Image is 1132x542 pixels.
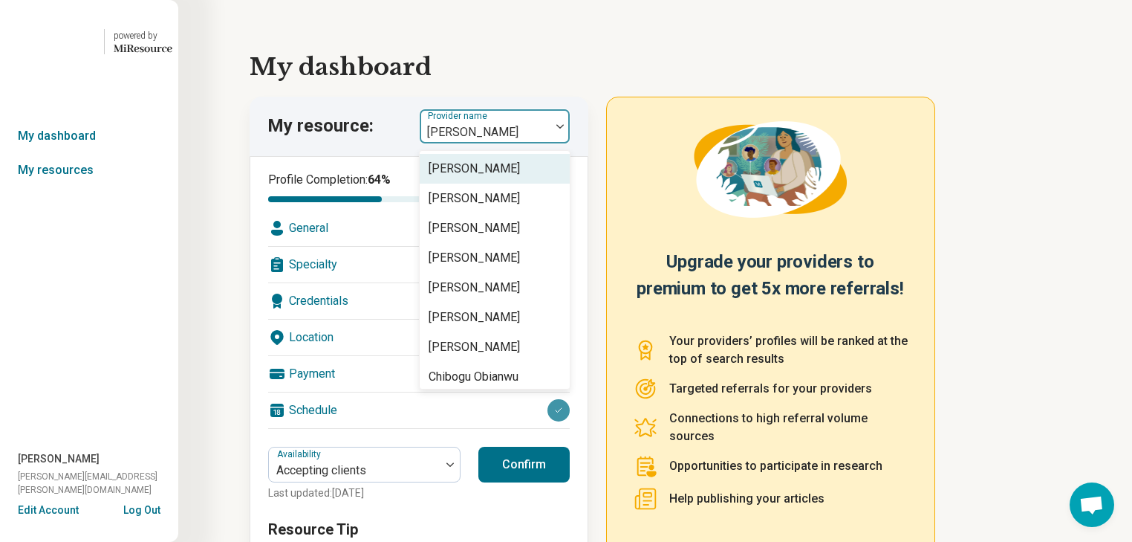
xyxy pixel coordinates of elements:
[429,309,520,326] div: [PERSON_NAME]
[1070,483,1114,527] div: Open chat
[669,332,908,368] p: Your providers’ profiles will be ranked at the top of search results
[268,519,570,540] h3: Resource Tip
[123,503,160,514] button: Log Out
[268,320,570,355] div: Location
[114,29,172,42] div: powered by
[18,503,79,518] button: Edit Account
[669,380,872,398] p: Targeted referrals for your providers
[267,114,374,139] p: My resource:
[268,393,570,428] div: Schedule
[478,447,570,483] button: Confirm
[18,470,178,497] span: [PERSON_NAME][EMAIL_ADDRESS][PERSON_NAME][DOMAIN_NAME]
[428,111,490,121] label: Provider name
[268,247,570,283] div: Specialty
[429,338,520,356] div: [PERSON_NAME]
[6,24,172,59] a: Geode Healthpowered by
[368,172,391,187] span: 64 %
[277,449,324,459] label: Availability
[268,356,570,392] div: Payment
[268,283,570,319] div: Credentials
[268,485,461,501] p: Last updated: [DATE]
[429,219,520,237] div: [PERSON_NAME]
[429,249,520,267] div: [PERSON_NAME]
[6,24,95,59] img: Geode Health
[429,279,520,297] div: [PERSON_NAME]
[429,160,520,178] div: [PERSON_NAME]
[669,490,824,508] p: Help publishing your articles
[18,451,100,467] span: [PERSON_NAME]
[634,248,908,314] h2: Upgrade your providers to premium to get 5x more referrals!
[268,171,446,202] div: Profile Completion:
[429,368,518,386] div: Chibogu Obianwu
[268,210,570,246] div: General
[669,410,908,445] p: Connections to high referral volume sources
[429,190,520,207] div: [PERSON_NAME]
[669,457,882,475] p: Opportunities to participate in research
[250,49,1061,85] h1: My dashboard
